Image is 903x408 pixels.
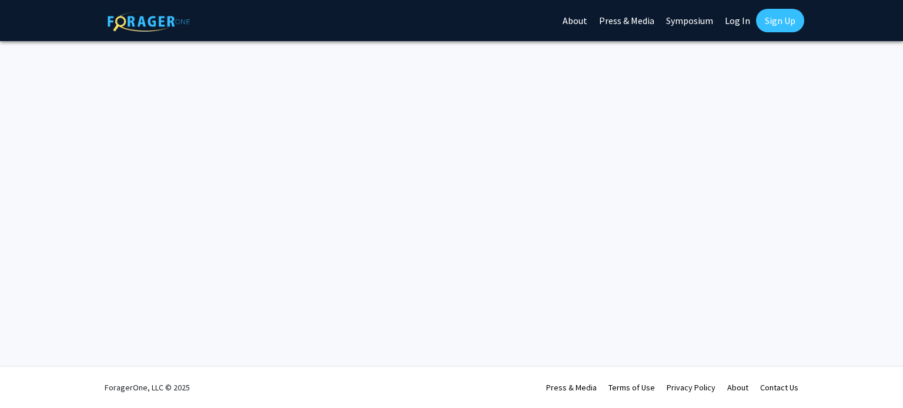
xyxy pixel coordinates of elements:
[760,382,798,393] a: Contact Us
[105,367,190,408] div: ForagerOne, LLC © 2025
[108,11,190,32] img: ForagerOne Logo
[546,382,597,393] a: Press & Media
[727,382,748,393] a: About
[667,382,715,393] a: Privacy Policy
[756,9,804,32] a: Sign Up
[608,382,655,393] a: Terms of Use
